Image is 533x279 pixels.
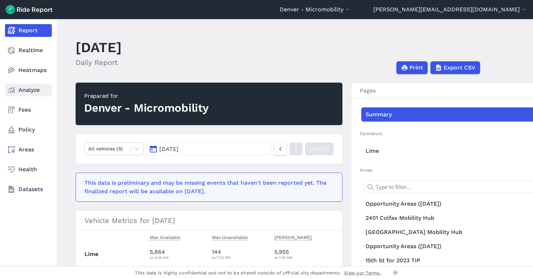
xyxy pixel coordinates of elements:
[84,179,329,196] div: This data is preliminary and may be missing events that haven't been reported yet. The finalized ...
[274,254,334,261] div: at 1:35 AM
[76,211,342,230] h3: Vehicle Metrics for [DATE]
[410,63,423,72] span: Print
[84,92,209,100] div: Prepared for
[212,254,269,261] div: at 7:03 PM
[5,183,52,196] a: Datasets
[305,143,334,155] a: [DATE]
[76,38,122,57] h1: [DATE]
[212,233,248,240] span: Max Unavailable
[396,61,428,74] button: Print
[150,233,180,242] button: Max Available
[5,44,52,57] a: Realtime
[84,100,209,116] div: Denver - Micromobility
[146,143,271,155] button: [DATE]
[212,233,248,242] button: Max Unavailable
[444,63,476,72] span: Export CSV
[5,123,52,136] a: Policy
[6,5,53,14] img: Ride Report
[84,244,147,264] th: Lime
[274,248,334,261] div: 5,955
[5,104,52,116] a: Fees
[76,57,122,68] h2: Daily Report
[150,233,180,240] span: Max Available
[5,24,52,37] a: Report
[430,61,480,74] button: Export CSV
[344,269,381,276] a: View our Terms.
[150,248,207,261] div: 5,864
[274,233,312,240] span: [PERSON_NAME]
[373,5,527,14] button: [PERSON_NAME][EMAIL_ADDRESS][DOMAIN_NAME]
[274,233,312,242] button: [PERSON_NAME]
[5,143,52,156] a: Areas
[5,163,52,176] a: Health
[159,146,178,152] span: [DATE]
[150,254,207,261] div: at 3:04 AM
[5,84,52,96] a: Analyze
[212,248,269,261] div: 144
[5,64,52,77] a: Heatmaps
[280,5,351,14] button: Denver - Micromobility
